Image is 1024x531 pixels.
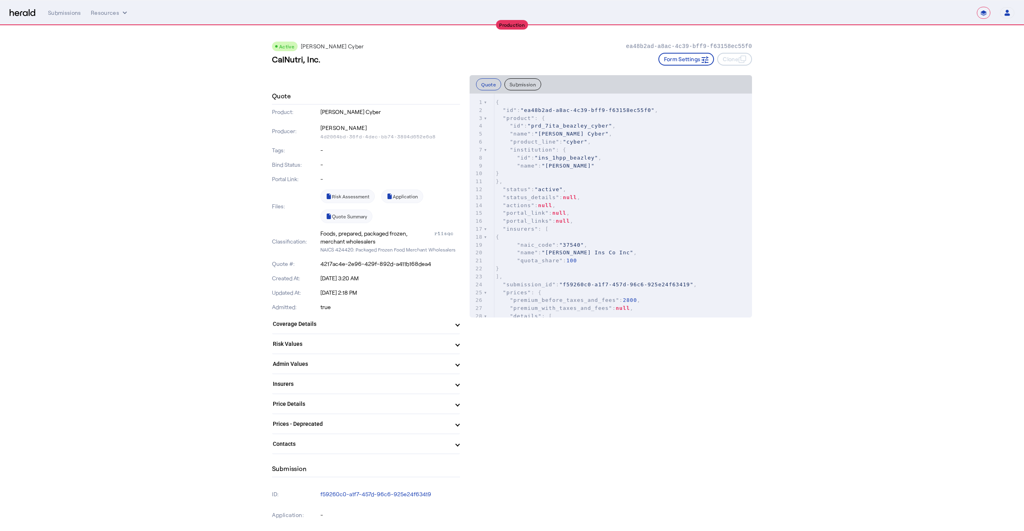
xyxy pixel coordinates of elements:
p: Updated At: [272,289,319,297]
span: : , [496,107,658,113]
span: : , [496,123,616,129]
div: 2 [470,106,484,114]
div: 20 [470,249,484,257]
div: 5 [470,130,484,138]
span: "name" [510,131,531,137]
span: : [ [496,313,552,319]
p: true [320,303,460,311]
mat-expansion-panel-header: Price Details [272,394,460,413]
mat-expansion-panel-header: Contacts [272,434,460,453]
span: : , [496,250,637,256]
mat-panel-title: Insurers [273,380,450,388]
span: "naic_code" [517,242,556,248]
span: "insurers" [503,226,538,232]
div: 19 [470,241,484,249]
p: Bind Status: [272,161,319,169]
span: "name" [517,163,538,169]
div: 17 [470,225,484,233]
button: Form Settings [658,53,714,66]
span: "cyber" [563,139,588,145]
span: : , [496,194,580,200]
span: null [538,202,552,208]
div: 3 [470,114,484,122]
p: Portal Link: [272,175,319,183]
span: : , [496,218,573,224]
mat-panel-title: Coverage Details [273,320,450,328]
span: : [ [496,226,549,232]
div: Production [496,20,528,30]
span: : , [496,155,602,161]
span: "prices" [503,289,531,295]
mat-panel-title: Contacts [273,440,450,448]
p: [PERSON_NAME] [320,122,460,134]
span: "name" [517,250,538,256]
span: : { [496,147,566,153]
span: "status_details" [503,194,559,200]
div: 21 [470,257,484,265]
span: null [563,194,577,200]
span: "product_line" [510,139,560,145]
span: : , [496,305,633,311]
span: : , [496,139,591,145]
p: - [320,511,460,519]
span: "quota_share" [517,258,563,264]
span: "portal_link" [503,210,549,216]
span: : , [496,297,640,303]
p: Product: [272,108,319,116]
p: Tags: [272,146,319,154]
p: [PERSON_NAME] Cyber [320,108,460,116]
span: "[PERSON_NAME] Ins Co Inc" [542,250,634,256]
span: : , [496,242,588,248]
p: - [320,175,460,183]
p: 4217ac4e-2e96-429f-892d-a411b168dea4 [320,260,460,268]
span: } [496,170,499,176]
mat-panel-title: Prices - Deprecated [273,420,450,428]
span: : { [496,289,542,295]
span: 100 [566,258,577,264]
span: "id" [517,155,531,161]
h3: CalNutri, Inc. [272,54,320,65]
span: "active" [535,186,563,192]
p: Application: [272,509,319,521]
div: 15 [470,209,484,217]
p: NAICS 424420: Packaged Frozen Food Merchant Wholesalers [320,246,460,254]
p: 4d2064bd-36fd-4dec-bb74-3894d652e6a8 [320,134,460,140]
span: }, [496,178,503,184]
herald-code-block: quote [470,94,752,317]
p: ID: [272,489,319,500]
span: "[PERSON_NAME]" [542,163,594,169]
p: Producer: [272,127,319,135]
span: ], [496,273,503,279]
p: - [320,161,460,169]
button: Clone [717,53,752,66]
div: 24 [470,281,484,289]
div: 13 [470,194,484,202]
span: : { [496,115,545,121]
span: "id" [503,107,517,113]
h4: Submission [272,464,306,473]
span: : , [496,202,556,208]
span: "id" [510,123,524,129]
button: Submission [504,78,541,90]
span: "product" [503,115,534,121]
div: 4 [470,122,484,130]
div: 9 [470,162,484,170]
mat-expansion-panel-header: Risk Values [272,334,460,353]
a: Risk Assessment [320,190,375,203]
span: "37540" [559,242,584,248]
mat-panel-title: Admin Values [273,360,450,368]
a: Application [381,190,423,203]
p: - [320,146,460,154]
span: "submission_id" [503,281,556,287]
div: 7 [470,146,484,154]
p: Quote #: [272,260,319,268]
p: Admitted: [272,303,319,311]
span: "institution" [510,147,556,153]
div: 1 [470,98,484,106]
div: r1isqc [434,230,460,246]
span: "actions" [503,202,534,208]
span: "premium_before_taxes_and_fees" [510,297,620,303]
mat-panel-title: Risk Values [273,340,450,348]
p: Classification: [272,238,319,246]
span: "details" [510,313,542,319]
